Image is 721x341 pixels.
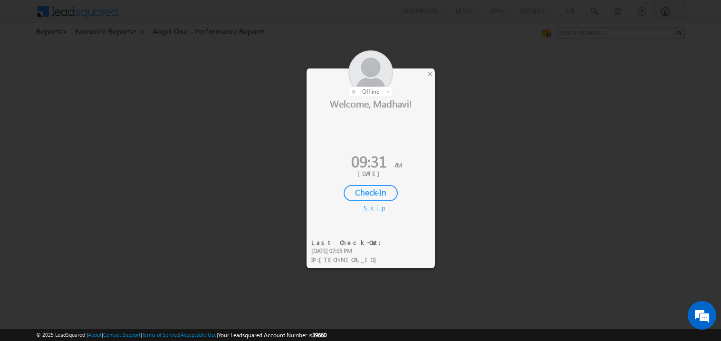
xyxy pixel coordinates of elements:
[344,185,398,201] div: Check-In
[88,331,102,338] a: About
[307,97,435,109] div: Welcome, Madhavi!
[394,161,402,169] span: AM
[311,247,387,255] div: [DATE] 07:05 PM
[312,331,327,339] span: 39660
[314,169,428,178] div: [DATE]
[142,331,179,338] a: Terms of Service
[181,331,217,338] a: Acceptable Use
[319,255,381,263] span: [TECHNICAL_ID]
[103,331,141,338] a: Contact Support
[36,331,327,340] span: © 2025 LeadSquared | | | | |
[218,331,327,339] span: Your Leadsquared Account Number is
[364,204,378,212] div: Skip
[351,150,387,172] span: 09:31
[311,255,387,264] div: IP :
[311,238,387,247] div: Last Check-Out:
[425,68,435,79] div: ×
[362,88,379,95] span: offline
